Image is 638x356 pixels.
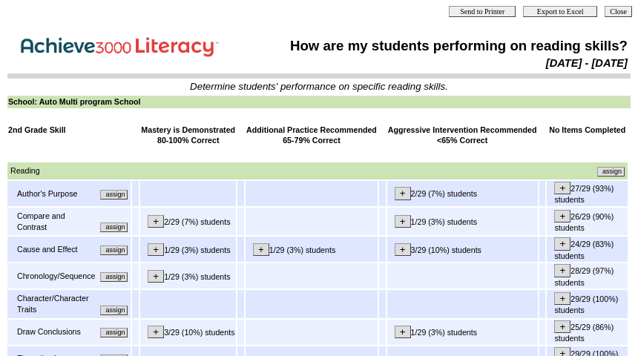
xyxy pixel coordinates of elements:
td: 2/29 (7%) students [387,181,538,206]
input: + [395,243,411,256]
td: How are my students performing on reading skills? [257,37,628,55]
input: Assign additional materials that assess this skill. [100,222,128,232]
input: Send to Printer [449,6,516,17]
input: + [554,182,570,194]
td: 25/29 (86%) students [547,320,628,345]
input: + [395,215,411,228]
input: + [554,264,570,277]
input: Assign additional materials that assess this skill. [100,190,128,200]
input: + [148,215,164,228]
img: Achieve3000 Reports Logo [10,29,233,61]
td: 1/29 (3%) students [140,237,236,262]
input: + [253,243,269,256]
td: Reading [10,165,316,177]
td: 29/29 (100%) students [547,290,628,317]
input: Close [605,6,632,17]
td: Additional Practice Recommended 65-79% Correct [246,124,378,147]
input: + [148,326,164,338]
input: + [148,243,164,256]
td: 24/29 (83%) students [547,237,628,262]
input: + [554,237,570,250]
td: 2/29 (7%) students [140,208,236,235]
td: 28/29 (97%) students [547,263,628,289]
td: Draw Conclusions [16,326,91,338]
input: Assign additional materials that assess this skill. [100,245,128,255]
td: 27/29 (93%) students [547,181,628,206]
input: Assign additional materials that assess this skill. [100,328,128,337]
td: Author's Purpose [16,188,96,200]
td: School: Auto Multi program School [7,96,631,108]
td: 26/29 (90%) students [547,208,628,235]
td: 3/29 (10%) students [140,320,236,345]
input: + [395,326,411,338]
td: 1/29 (3%) students [246,237,378,262]
input: + [395,187,411,200]
img: spacer.gif [8,149,9,160]
td: Chronology/Sequence [16,270,96,283]
td: Determine students' performance on specific reading skills. [8,81,630,92]
td: Character/Character Traits [16,292,96,315]
input: Assign additional materials that assess this skill. [100,272,128,282]
td: Cause and Effect [16,243,96,256]
input: + [554,292,570,305]
td: [DATE] - [DATE] [257,56,628,70]
input: + [148,270,164,283]
td: 1/29 (3%) students [387,320,538,345]
td: 1/29 (3%) students [140,263,236,289]
input: + [554,210,570,222]
td: 1/29 (3%) students [387,208,538,235]
input: + [554,320,570,333]
td: Mastery is Demonstrated 80-100% Correct [140,124,236,147]
input: Export to Excel [523,6,597,17]
td: No Items Completed [547,124,628,147]
input: Assign additional materials that assess this skill. [597,167,625,177]
td: 3/29 (10%) students [387,237,538,262]
td: 2nd Grade Skill [7,124,131,147]
td: Compare and Contrast [16,210,96,233]
td: Aggressive Intervention Recommended <65% Correct [387,124,538,147]
input: Assign additional materials that assess this skill. [100,306,128,315]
